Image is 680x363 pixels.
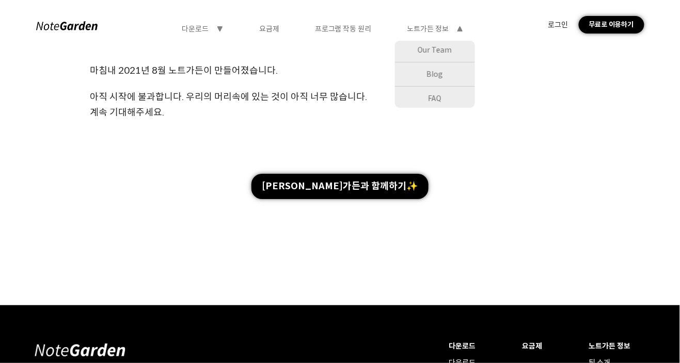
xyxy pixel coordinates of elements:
[407,24,449,34] div: 노트가든 정보
[90,63,590,79] div: 마침내 2021년 8월 노트가든이 만들어졌습니다.
[523,341,543,351] div: 요금제
[395,89,475,108] div: FAQ
[395,41,475,59] div: Our Team
[90,89,590,105] div: 아직 시작에 불과합니다. 우리의 머리속에 있는 것이 아직 너무 많습니다.
[251,174,429,199] div: [PERSON_NAME]가든과 함께하기✨
[395,65,475,84] div: Blog
[548,20,568,29] div: 로그인
[579,16,645,34] div: 무료로 이용하기
[589,341,646,351] div: 노트가든 정보
[315,24,372,34] div: 프로그램 작동 원리
[90,105,590,121] div: 계속 기대해주세요.
[182,24,209,34] div: 다운로드
[259,24,279,34] div: 요금제
[449,341,476,351] div: 다운로드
